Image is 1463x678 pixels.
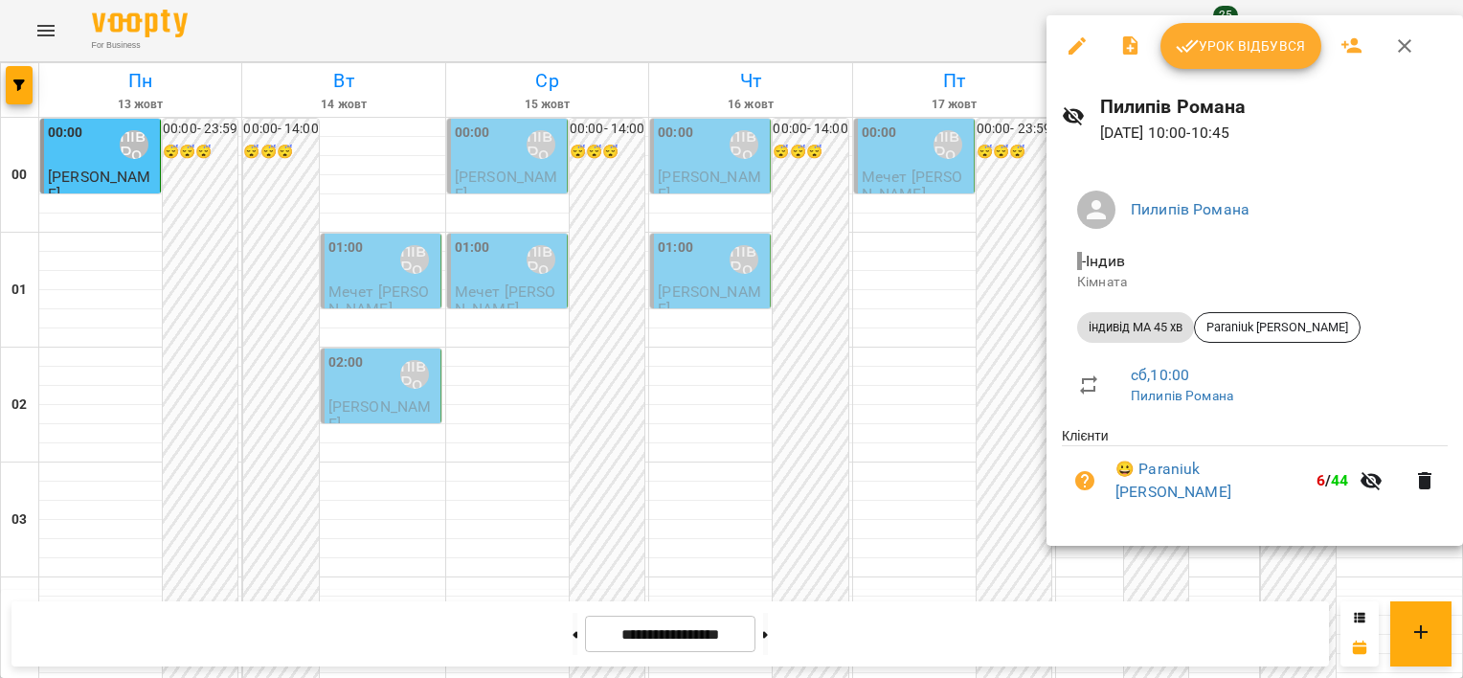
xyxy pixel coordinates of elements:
[1160,23,1321,69] button: Урок відбувся
[1317,471,1325,489] span: 6
[1317,471,1349,489] b: /
[1077,319,1194,336] span: індивід МА 45 хв
[1331,471,1348,489] span: 44
[1062,458,1108,504] button: Візит ще не сплачено. Додати оплату?
[1131,200,1249,218] a: Пилипів Романа
[1131,366,1189,384] a: сб , 10:00
[1077,252,1129,270] span: - Індив
[1077,273,1432,292] p: Кімната
[1194,312,1361,343] div: Paraniuk [PERSON_NAME]
[1115,458,1309,503] a: 😀 Paraniuk [PERSON_NAME]
[1100,92,1448,122] h6: Пилипів Романа
[1195,319,1360,336] span: Paraniuk [PERSON_NAME]
[1131,388,1233,403] a: Пилипів Романа
[1062,426,1448,522] ul: Клієнти
[1100,122,1448,145] p: [DATE] 10:00 - 10:45
[1176,34,1306,57] span: Урок відбувся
